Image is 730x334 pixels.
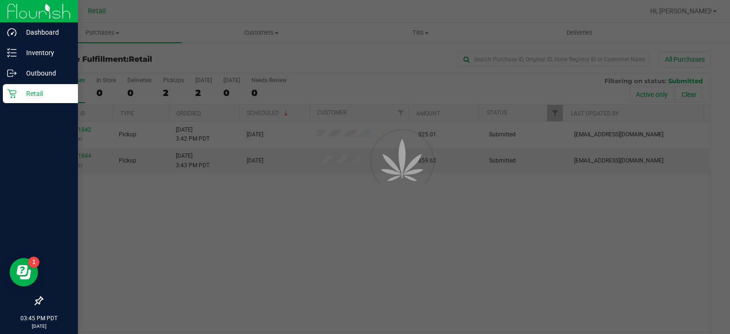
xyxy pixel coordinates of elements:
inline-svg: Inventory [7,48,17,57]
p: Dashboard [17,27,74,38]
p: Retail [17,88,74,99]
inline-svg: Outbound [7,68,17,78]
iframe: Resource center [10,258,38,286]
p: Inventory [17,47,74,58]
p: Outbound [17,67,74,79]
p: [DATE] [4,323,74,330]
inline-svg: Retail [7,89,17,98]
p: 03:45 PM PDT [4,314,74,323]
iframe: Resource center unread badge [28,257,39,268]
inline-svg: Dashboard [7,28,17,37]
